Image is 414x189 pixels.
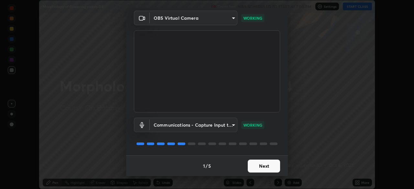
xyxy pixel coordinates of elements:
[206,163,208,169] h4: /
[203,163,205,169] h4: 1
[248,160,280,173] button: Next
[243,122,262,128] p: WORKING
[208,163,211,169] h4: 5
[150,11,237,25] div: OBS Virtual Camera
[243,15,262,21] p: WORKING
[150,118,237,132] div: OBS Virtual Camera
